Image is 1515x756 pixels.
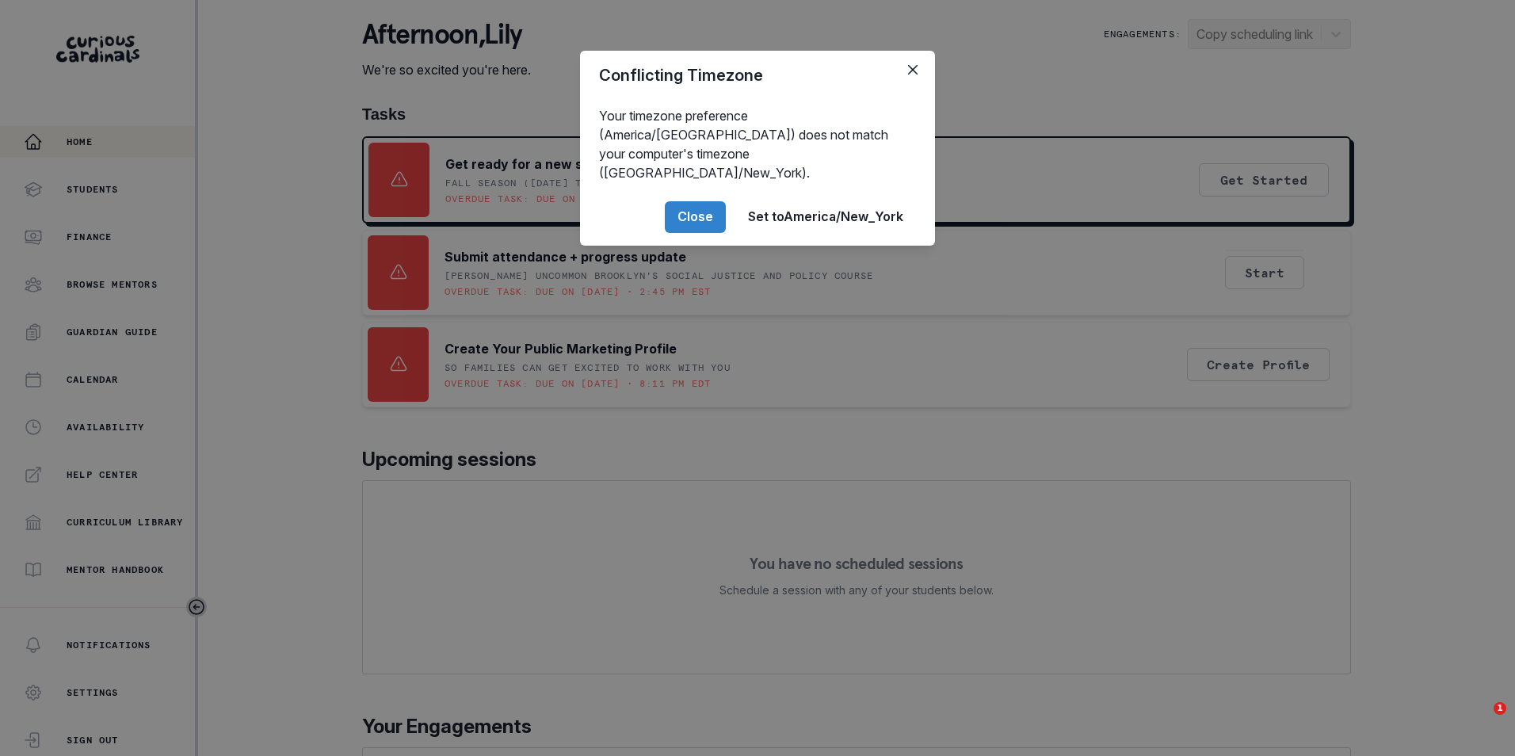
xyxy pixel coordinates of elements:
button: Set toAmerica/New_York [735,201,916,233]
button: Close [900,57,925,82]
div: Your timezone preference (America/[GEOGRAPHIC_DATA]) does not match your computer's timezone ([GE... [580,100,935,189]
span: 1 [1494,702,1506,715]
button: Close [665,201,726,233]
header: Conflicting Timezone [580,51,935,100]
iframe: Intercom live chat [1461,702,1499,740]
